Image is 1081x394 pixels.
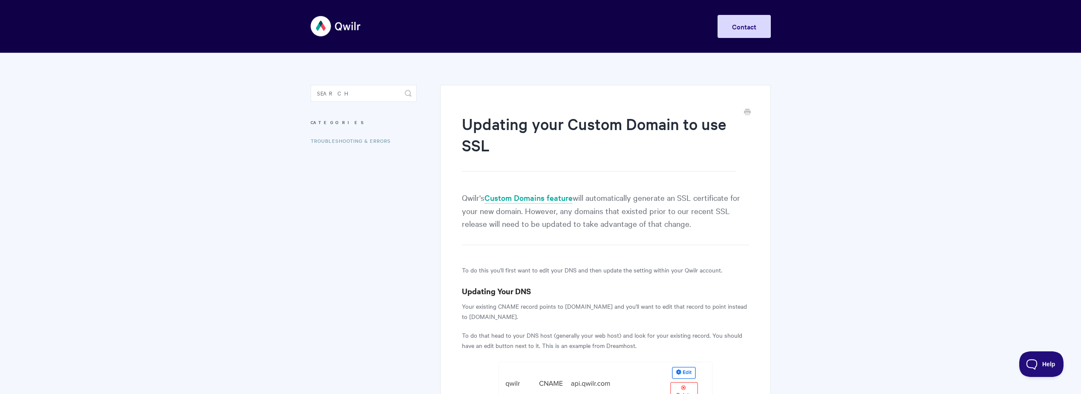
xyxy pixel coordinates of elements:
a: Contact [718,15,771,38]
p: Qwilr's will automatically generate an SSL certificate for your new domain. However, any domains ... [462,191,749,245]
p: Your existing CNAME record points to [DOMAIN_NAME] and you'll want to edit that record to point i... [462,301,749,322]
a: Print this Article [744,108,751,117]
h3: Updating Your DNS [462,285,749,297]
p: To do this you'll first want to edit your DNS and then update the setting within your Qwilr account. [462,265,749,275]
p: To do that head to your DNS host (generally your web host) and look for your existing record. You... [462,330,749,351]
iframe: Toggle Customer Support [1019,351,1064,377]
h1: Updating your Custom Domain to use SSL [462,113,736,171]
h3: Categories [311,115,417,130]
a: Troubleshooting & Errors [311,132,397,149]
a: Custom Domains feature [484,192,573,204]
input: Search [311,85,417,102]
img: Qwilr Help Center [311,10,361,42]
